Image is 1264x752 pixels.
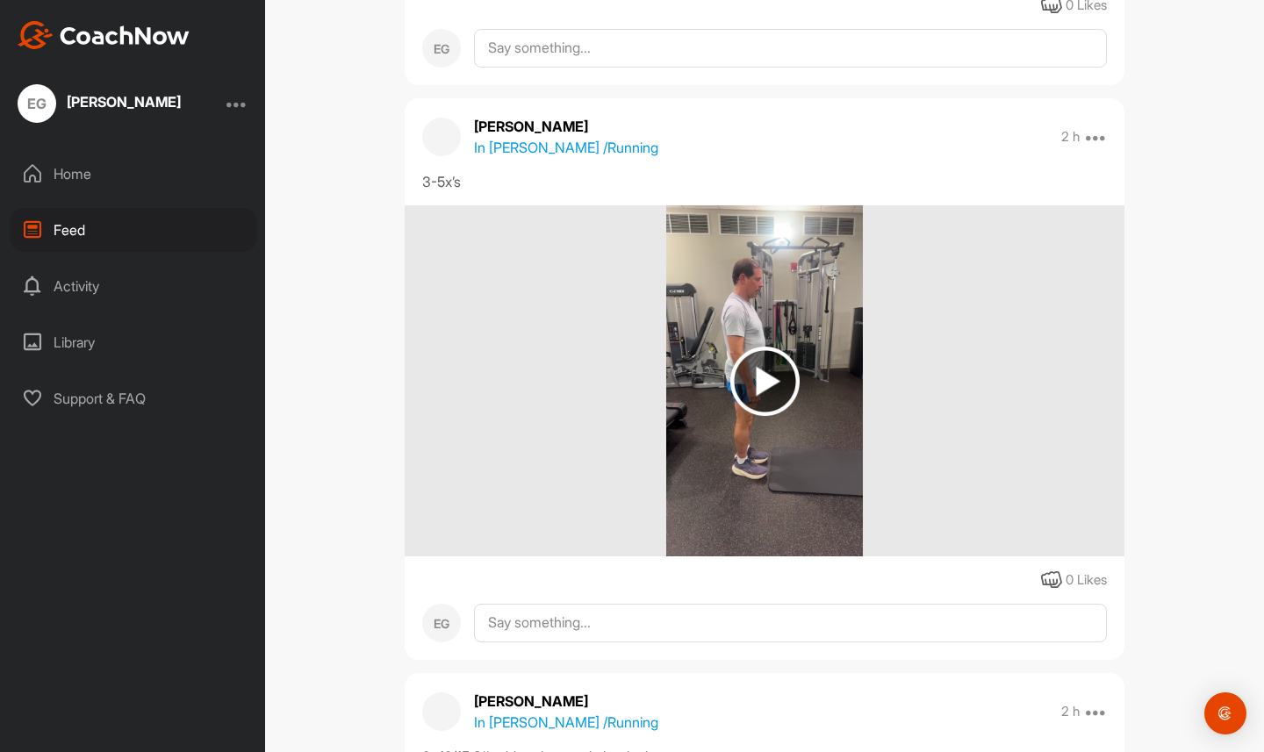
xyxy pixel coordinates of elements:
div: EG [422,29,461,68]
div: 0 Likes [1066,570,1107,591]
p: 2 h [1061,703,1080,720]
div: EG [422,604,461,642]
div: Library [10,320,257,364]
img: play [730,347,800,416]
p: In [PERSON_NAME] / Running [474,137,658,158]
div: 3-5x’s [422,171,1107,192]
img: CoachNow [18,21,190,49]
img: media [666,205,863,556]
div: Activity [10,264,257,308]
div: Feed [10,208,257,252]
p: [PERSON_NAME] [474,116,658,137]
div: Home [10,152,257,196]
p: [PERSON_NAME] [474,691,658,712]
div: Support & FAQ [10,376,257,420]
div: [PERSON_NAME] [67,95,181,109]
div: Open Intercom Messenger [1204,692,1246,734]
p: In [PERSON_NAME] / Running [474,712,658,733]
div: EG [18,84,56,123]
p: 2 h [1061,128,1080,146]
